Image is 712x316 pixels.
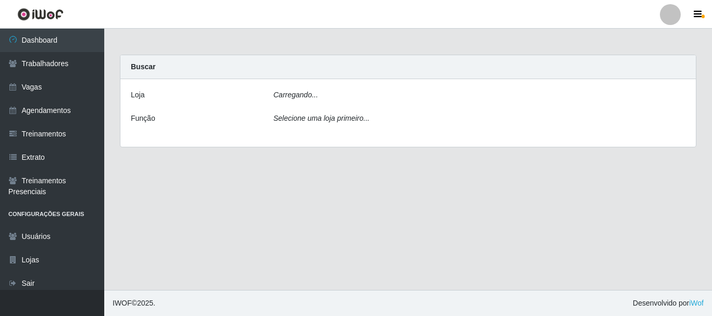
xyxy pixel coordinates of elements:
span: © 2025 . [113,298,155,309]
i: Selecione uma loja primeiro... [274,114,370,122]
img: CoreUI Logo [17,8,64,21]
span: Desenvolvido por [633,298,704,309]
strong: Buscar [131,62,155,71]
a: iWof [689,299,704,307]
label: Função [131,113,155,124]
i: Carregando... [274,91,318,99]
span: IWOF [113,299,132,307]
label: Loja [131,90,144,100]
